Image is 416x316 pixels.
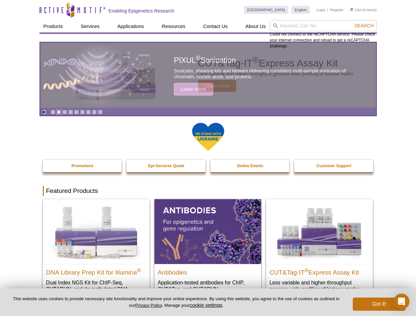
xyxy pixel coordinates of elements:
li: | [327,6,328,14]
img: All Antibodies [154,199,261,264]
p: Dual Index NGS Kit for ChIP-Seq, CUT&RUN, and ds methylated DNA assays. [46,279,146,299]
a: Go to slide 8 [92,110,97,115]
h2: Featured Products [43,186,374,196]
li: (0 items) [350,6,377,14]
a: Go to slide 3 [62,110,67,115]
strong: Promotions [71,164,94,168]
span: Search [354,23,374,28]
a: All Antibodies Antibodies Application-tested antibodies for ChIP, CUT&Tag, and CUT&RUN. [154,199,261,299]
a: Cart [350,8,362,12]
a: Promotions [43,160,123,172]
a: Go to slide 2 [56,110,61,115]
a: Go to slide 1 [50,110,55,115]
a: Go to slide 4 [68,110,73,115]
a: Applications [113,20,148,33]
a: Register [330,8,344,12]
a: Contact Us [199,20,232,33]
a: Login [317,8,325,12]
p: This website uses cookies to provide necessary site functionality and improve your online experie... [11,296,342,308]
a: Go to slide 6 [80,110,85,115]
a: [GEOGRAPHIC_DATA] [244,6,289,14]
a: Services [77,20,104,33]
button: cookie settings [190,302,222,308]
a: CUT&Tag-IT® Express Assay Kit CUT&Tag-IT®Express Assay Kit Less variable and higher-throughput ge... [266,199,373,299]
a: Go to slide 7 [86,110,91,115]
img: CUT&Tag-IT® Express Assay Kit [266,199,373,264]
a: DNA Library Prep Kit for Illumina DNA Library Prep Kit for Illumina® Dual Index NGS Kit for ChIP-... [43,199,150,305]
sup: ® [137,267,141,273]
a: Customer Support [294,160,374,172]
img: Your Cart [350,8,353,11]
p: Application-tested antibodies for ChIP, CUT&Tag, and CUT&RUN. [158,279,258,293]
strong: Customer Support [317,164,351,168]
p: Less variable and higher-throughput genome-wide profiling of histone marks​. [269,279,370,293]
a: Privacy Policy [135,303,162,308]
h2: Enabling Epigenetics Research [109,8,175,14]
a: Online Events [210,160,290,172]
div: Could not connect to the reCAPTCHA service. Please check your internet connection and reload to g... [270,20,377,49]
button: Got it! [353,298,405,311]
h2: CUT&Tag-IT Express Assay Kit [269,266,370,276]
img: We Stand With Ukraine [192,122,225,151]
div: Open Intercom Messenger [394,294,409,309]
a: Toggle autoplay [42,110,46,115]
a: Resources [158,20,189,33]
a: Go to slide 5 [74,110,79,115]
a: Products [40,20,67,33]
strong: Online Events [237,164,263,168]
img: DNA Library Prep Kit for Illumina [43,199,150,264]
input: Keyword, Cat. No. [270,20,377,31]
button: Search [352,23,375,29]
a: About Us [241,20,270,33]
strong: Epi-Services Quote [148,164,184,168]
sup: ® [305,267,309,273]
a: Go to slide 9 [98,110,103,115]
h2: DNA Library Prep Kit for Illumina [46,266,146,276]
a: Epi-Services Quote [126,160,206,172]
h2: Antibodies [158,266,258,276]
a: English [291,6,310,14]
